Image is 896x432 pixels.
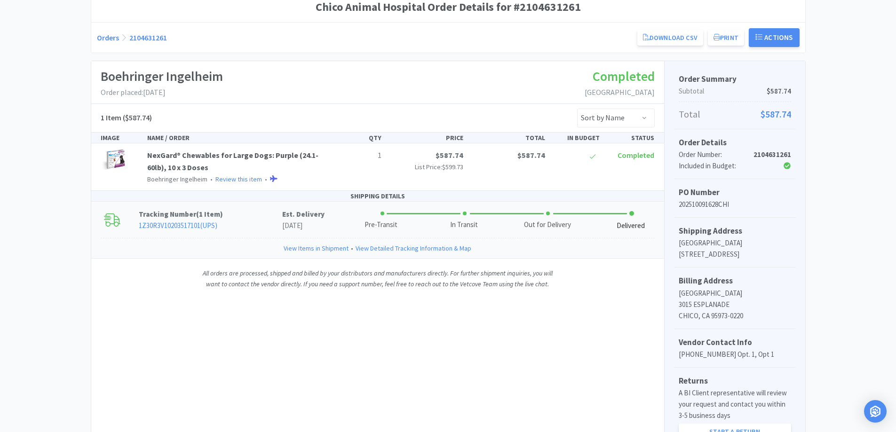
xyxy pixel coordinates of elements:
[139,209,282,220] p: Tracking Number ( )
[679,149,753,160] div: Order Number:
[679,336,791,349] h5: Vendor Contact Info
[637,30,703,46] a: Download CSV
[282,209,325,220] p: Est. Delivery
[101,66,223,87] h1: Boehringer Ingelheim
[549,133,603,143] div: IN BUDGET
[679,186,791,199] h5: PO Number
[679,275,791,287] h5: Billing Address
[679,237,791,260] p: [GEOGRAPHIC_DATA] [STREET_ADDRESS]
[679,136,791,149] h5: Order Details
[356,243,471,253] a: View Detailed Tracking Information & Map
[679,349,791,360] p: [PHONE_NUMBER] Opt. 1, Opt 1
[147,175,207,183] span: Boehringer Ingelheim
[679,160,753,172] div: Included in Budget:
[467,133,549,143] div: TOTAL
[618,150,654,160] span: Completed
[129,33,167,42] a: 2104631261
[617,220,645,231] div: Delivered
[679,310,791,322] p: CHICO, CA 95973-0220
[147,150,318,172] a: NexGard® Chewables for Large Dogs: Purple (24.1-60lb), 10 x 3 Doses
[101,149,127,170] img: fece590f6d5b4bdd93c338fb7f81e25d_487011.png
[679,375,791,387] h5: Returns
[679,86,791,97] p: Subtotal
[215,175,262,183] a: Review this item
[442,163,463,171] span: $599.73
[385,133,467,143] div: PRICE
[199,210,220,219] span: 1 Item
[331,133,385,143] div: QTY
[517,150,545,160] span: $587.74
[864,400,887,423] div: Open Intercom Messenger
[593,68,655,85] span: Completed
[389,162,463,172] p: List Price:
[753,150,791,159] strong: 2104631261
[749,28,800,47] button: Actions
[679,288,791,299] p: [GEOGRAPHIC_DATA]
[524,220,571,230] div: Out for Delivery
[209,175,214,183] span: •
[91,191,664,202] div: SHIPPING DETAILS
[101,113,121,122] span: 1 Item
[365,220,397,230] div: Pre-Transit
[585,86,655,99] p: [GEOGRAPHIC_DATA]
[139,221,217,230] a: 1Z30R3V10203517101(UPS)
[334,149,381,162] p: 1
[679,387,791,421] p: A BI Client representative will review your request and contact you within 3-5 business days
[97,133,144,143] div: IMAGE
[97,33,119,42] a: Orders
[436,150,463,160] span: $587.74
[679,199,791,210] p: 202510091628CHI
[679,225,791,237] h5: Shipping Address
[450,220,478,230] div: In Transit
[101,86,223,99] p: Order placed: [DATE]
[603,133,658,143] div: STATUS
[761,107,791,122] span: $587.74
[679,299,791,310] p: 3015 ESPLANADE
[263,175,269,183] span: •
[679,107,791,122] p: Total
[282,220,325,231] p: [DATE]
[143,133,331,143] div: NAME / ORDER
[203,269,553,288] i: All orders are processed, shipped and billed by your distributors and manufacturers directly. For...
[284,243,349,253] a: View Items in Shipment
[767,86,791,97] span: $587.74
[101,112,152,124] h5: ($587.74)
[349,243,356,253] span: •
[708,30,744,46] button: Print
[679,73,791,86] h5: Order Summary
